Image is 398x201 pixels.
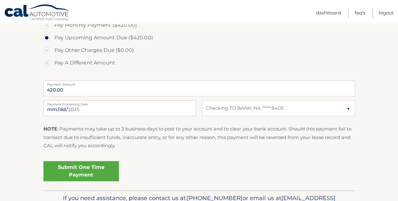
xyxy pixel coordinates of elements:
[43,19,355,31] label: Pay Monthly Payment ($420.00)
[43,100,196,105] label: Payment Processing Date
[379,8,394,18] a: Logout
[43,57,355,69] label: Pay A Different Amount
[43,81,355,86] label: Payment Amount
[4,4,70,22] a: Cal Automotive
[43,161,119,181] a: Submit One Time Payment
[43,44,355,57] label: Pay Other Charges Due ($0.00)
[43,126,57,132] strong: NOTE
[316,8,341,18] a: Dashboard
[43,100,196,116] input: Payment Date
[43,31,355,44] label: Pay Upcoming Amount Due ($420.00)
[43,125,355,150] p: : Payments may take up to 3 business days to post to your account and to clear your bank account....
[43,81,355,96] input: Payment Amount
[355,8,365,18] a: FAQ's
